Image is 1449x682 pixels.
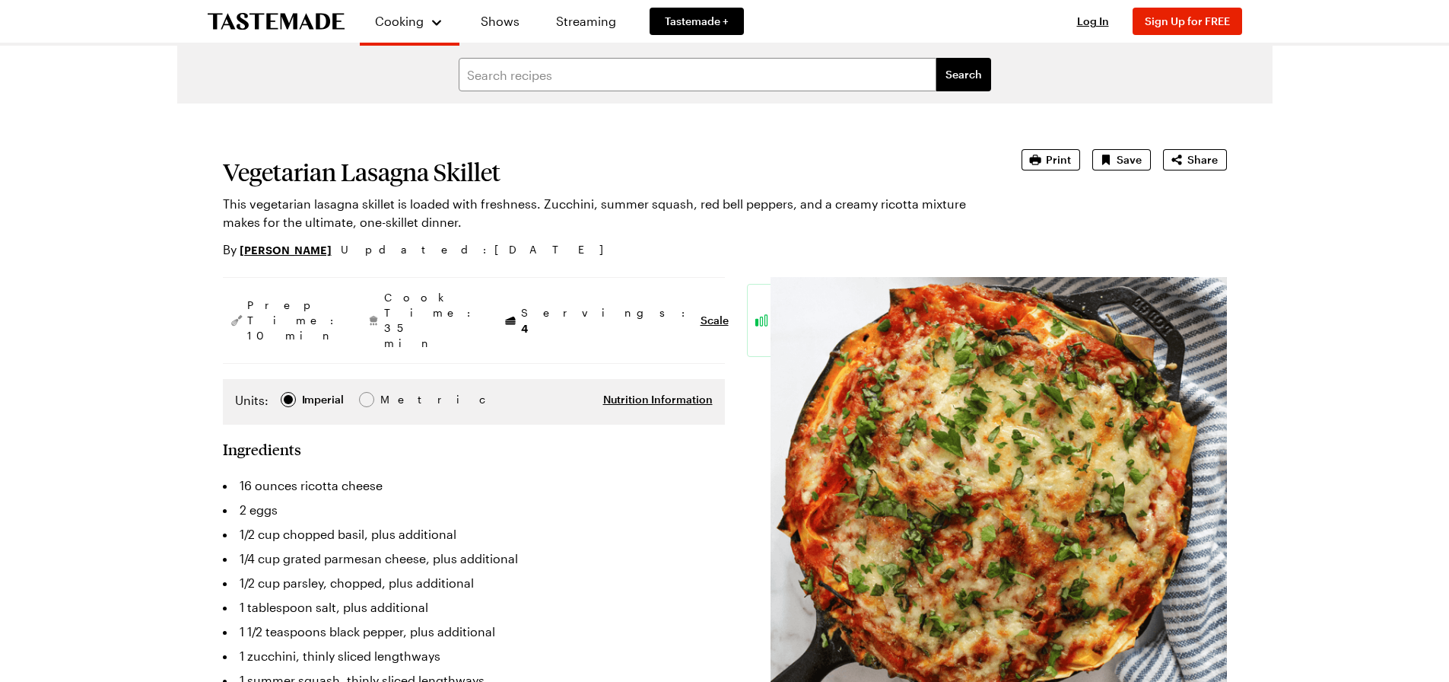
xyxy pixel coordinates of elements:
[223,498,725,522] li: 2 eggs
[223,644,725,668] li: 1 zucchini, thinly sliced lengthways
[1063,14,1123,29] button: Log In
[1133,8,1242,35] button: Sign Up for FREE
[375,6,444,37] button: Cooking
[208,13,345,30] a: To Tastemade Home Page
[701,313,729,328] button: Scale
[302,391,344,408] div: Imperial
[223,522,725,547] li: 1/2 cup chopped basil, plus additional
[936,58,991,91] button: filters
[375,14,424,28] span: Cooking
[240,241,332,258] a: [PERSON_NAME]
[223,595,725,620] li: 1 tablespoon salt, plus additional
[459,58,936,91] input: Search recipes
[223,158,979,186] h1: Vegetarian Lasagna Skillet
[302,391,345,408] span: Imperial
[1117,152,1142,167] span: Save
[223,241,332,259] p: By
[945,67,982,82] span: Search
[1022,149,1080,170] button: Print
[380,391,414,408] span: Metric
[1092,149,1151,170] button: Save recipe
[223,547,725,571] li: 1/4 cup grated parmesan cheese, plus additional
[1046,152,1071,167] span: Print
[650,8,744,35] a: Tastemade +
[384,290,478,351] span: Cook Time: 35 min
[223,195,979,231] p: This vegetarian lasagna skillet is loaded with freshness. Zucchini, summer squash, red bell peppe...
[603,392,713,407] button: Nutrition Information
[380,391,412,408] div: Metric
[223,571,725,595] li: 1/2 cup parsley, chopped, plus additional
[223,620,725,644] li: 1 1/2 teaspoons black pepper, plus additional
[235,391,412,413] div: Imperial Metric
[1163,149,1227,170] button: Share
[223,473,725,498] li: 16 ounces ricotta cheese
[1187,152,1218,167] span: Share
[341,241,618,258] span: Updated : [DATE]
[521,305,693,336] span: Servings:
[235,391,269,410] label: Units:
[665,14,729,29] span: Tastemade +
[521,320,528,335] span: 4
[1145,14,1230,27] span: Sign Up for FREE
[1077,14,1109,27] span: Log In
[247,298,342,343] span: Prep Time: 10 min
[223,440,301,458] h2: Ingredients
